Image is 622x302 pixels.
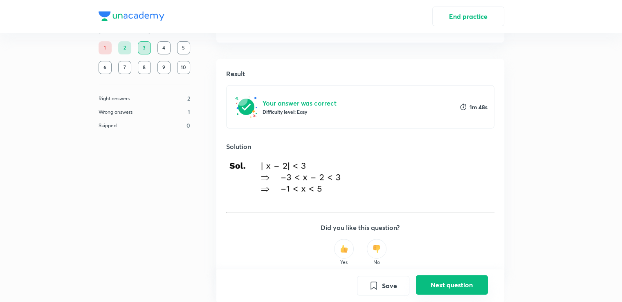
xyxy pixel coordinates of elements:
[263,108,307,115] strong: Difficulty level: Easy
[226,161,346,200] img: 19-10-24-07:00:39-AM
[233,94,259,120] img: right
[157,61,171,74] div: 9
[118,61,131,74] div: 7
[188,108,190,116] p: 1
[99,41,112,54] div: 1
[187,94,190,103] p: 2
[373,245,381,253] img: thumbs down
[138,41,151,54] div: 3
[263,98,337,108] h5: Your answer was correct
[460,104,466,110] img: stopwatch icon
[177,41,190,54] div: 5
[226,142,494,151] h5: Solution
[416,275,488,295] button: Next question
[177,61,190,74] div: 10
[432,7,504,26] button: End practice
[360,259,393,266] p: No
[340,245,348,253] img: thumbs up
[99,11,164,21] img: Company Logo
[328,259,360,266] p: Yes
[226,223,494,232] h5: Did you like this question?
[99,108,132,116] p: Wrong answers
[357,276,409,295] button: Save
[226,69,494,79] h5: Result
[469,103,487,111] strong: 1m 48s
[99,95,130,102] p: Right answers
[157,41,171,54] div: 4
[99,122,117,129] p: Skipped
[118,41,131,54] div: 2
[138,61,151,74] div: 8
[186,121,190,130] p: 0
[99,61,112,74] div: 6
